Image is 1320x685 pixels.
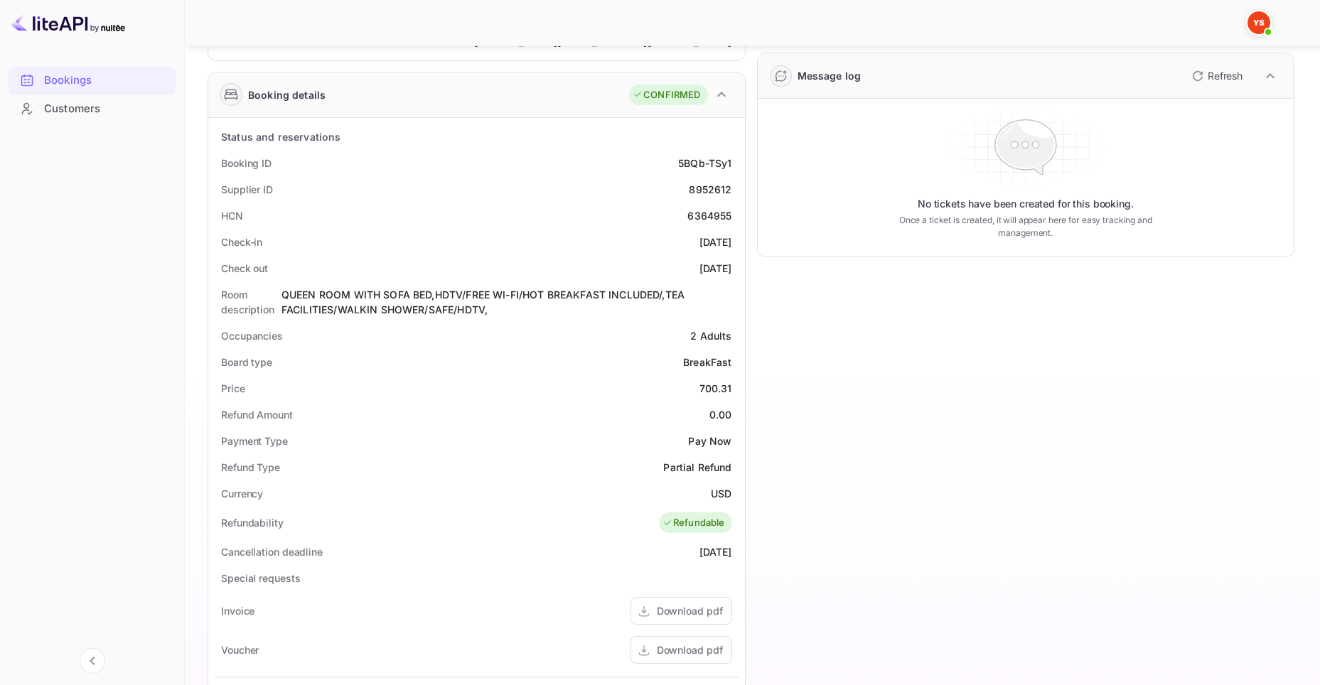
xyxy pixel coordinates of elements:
[1184,65,1248,87] button: Refresh
[11,11,125,34] img: LiteAPI logo
[221,460,280,475] div: Refund Type
[9,67,176,95] div: Bookings
[44,72,168,89] div: Bookings
[221,642,259,657] div: Voucher
[699,381,732,396] div: 700.31
[281,287,732,317] div: QUEEN ROOM WITH SOFA BED,HDTV/FREE WI-FI/HOT BREAKFAST INCLUDED/,TEA FACILITIES/WALKIN SHOWER/SAF...
[699,544,732,559] div: [DATE]
[221,433,288,448] div: Payment Type
[221,234,262,249] div: Check-in
[699,261,732,276] div: [DATE]
[221,208,243,223] div: HCN
[798,68,862,83] div: Message log
[687,208,731,223] div: 6364955
[80,648,105,674] button: Collapse navigation
[221,515,284,530] div: Refundability
[711,486,731,501] div: USD
[657,603,723,618] div: Download pdf
[699,234,732,249] div: [DATE]
[221,287,281,317] div: Room description
[9,95,176,123] div: Customers
[881,214,1170,239] p: Once a ticket is created, it will appear here for easy tracking and management.
[1247,11,1270,34] img: Yandex Support
[221,355,272,370] div: Board type
[663,460,731,475] div: Partial Refund
[221,381,245,396] div: Price
[709,407,732,422] div: 0.00
[678,156,731,171] div: 5BQb-TSy1
[9,95,176,122] a: Customers
[221,544,323,559] div: Cancellation deadline
[221,129,340,144] div: Status and reservations
[221,571,300,586] div: Special requests
[221,328,283,343] div: Occupancies
[690,328,731,343] div: 2 Adults
[44,101,168,117] div: Customers
[633,88,700,102] div: CONFIRMED
[662,516,725,530] div: Refundable
[248,87,326,102] div: Booking details
[221,603,254,618] div: Invoice
[1208,68,1243,83] p: Refresh
[683,355,731,370] div: BreakFast
[9,67,176,93] a: Bookings
[688,433,731,448] div: Pay Now
[221,261,268,276] div: Check out
[221,156,272,171] div: Booking ID
[657,642,723,657] div: Download pdf
[918,197,1134,211] p: No tickets have been created for this booking.
[221,486,263,501] div: Currency
[221,407,293,422] div: Refund Amount
[221,182,273,197] div: Supplier ID
[689,182,731,197] div: 8952612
